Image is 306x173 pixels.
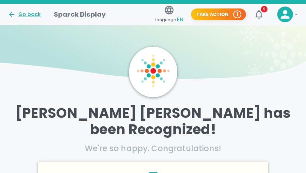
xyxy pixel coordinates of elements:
[8,10,41,18] button: Go back
[251,7,267,22] button: 9
[191,8,246,21] button: Take Action 1
[137,55,169,87] img: Sparck logo
[155,15,183,24] span: Language:
[261,6,267,12] span: 9
[177,16,183,23] span: EN
[54,9,106,20] h1: Sparck Display
[236,11,238,18] p: 1
[152,3,186,26] button: Language:EN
